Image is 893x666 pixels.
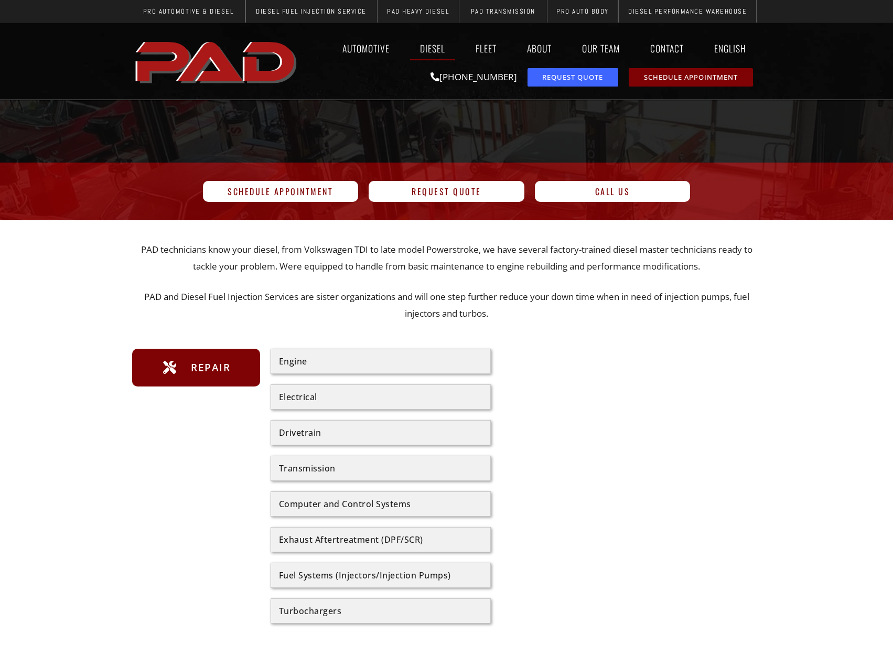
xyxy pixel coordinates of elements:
span: Schedule Appointment [228,187,333,196]
span: Schedule Appointment [644,74,738,81]
a: About [517,36,562,60]
span: Pro Automotive & Diesel [143,8,234,15]
span: Call Us [595,187,630,196]
a: Fleet [466,36,507,60]
div: Drivetrain [279,428,482,437]
span: PAD Heavy Diesel [387,8,449,15]
div: Fuel Systems (Injectors/Injection Pumps) [279,571,482,579]
a: Contact [640,36,694,60]
span: Request Quote [412,187,481,196]
div: Exhaust Aftertreatment (DPF/SCR) [279,535,482,544]
img: The image shows the word "PAD" in bold, red, uppercase letters with a slight shadow effect. [132,33,302,90]
span: Diesel Fuel Injection Service [256,8,367,15]
a: [PHONE_NUMBER] [431,71,517,83]
span: PAD Transmission [471,8,535,15]
span: Diesel Performance Warehouse [628,8,747,15]
div: Transmission [279,464,482,472]
a: Our Team [572,36,630,60]
div: Turbochargers [279,607,482,615]
span: Repair [188,359,230,376]
p: PAD and Diesel Fuel Injection Services are sister organizations and will one step further reduce ... [132,288,761,323]
a: English [704,36,761,60]
a: Request Quote [369,181,524,202]
a: pro automotive and diesel home page [132,33,302,90]
div: Engine [279,357,482,366]
a: Call Us [535,181,691,202]
div: Computer and Control Systems [279,500,482,508]
span: Request Quote [542,74,603,81]
a: request a service or repair quote [528,68,618,87]
a: schedule repair or service appointment [629,68,753,87]
a: Schedule Appointment [203,181,359,202]
a: Diesel [410,36,455,60]
a: Automotive [332,36,400,60]
nav: Menu [302,36,761,60]
span: Pro Auto Body [556,8,609,15]
p: PAD technicians know your diesel, from Volkswagen TDI to late model Powerstroke, we have several ... [132,241,761,275]
div: Electrical [279,393,482,401]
